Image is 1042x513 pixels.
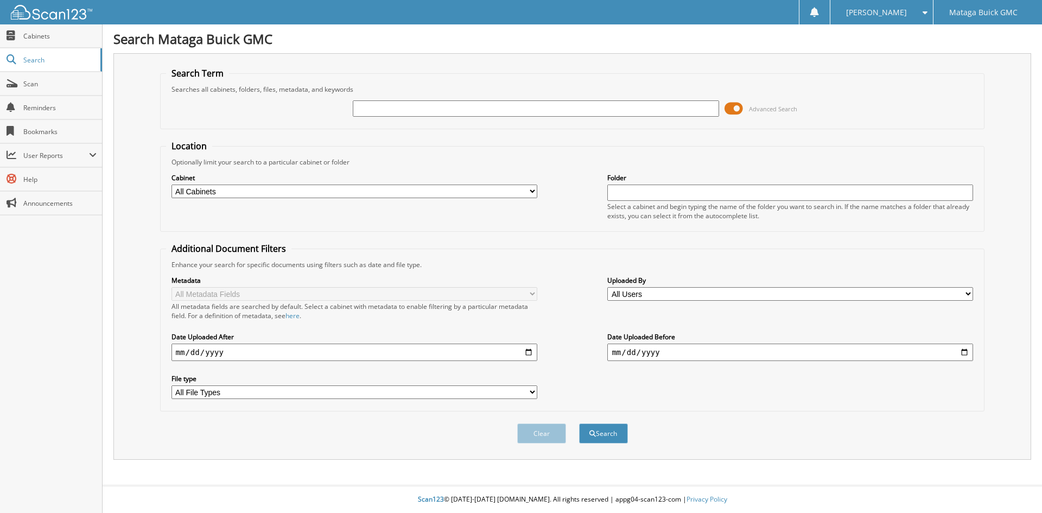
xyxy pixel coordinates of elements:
legend: Additional Document Filters [166,243,291,255]
span: Mataga Buick GMC [949,9,1018,16]
img: scan123-logo-white.svg [11,5,92,20]
span: Advanced Search [749,105,797,113]
span: Cabinets [23,31,97,41]
div: Searches all cabinets, folders, files, metadata, and keywords [166,85,979,94]
h1: Search Mataga Buick GMC [113,30,1031,48]
span: Search [23,55,95,65]
label: Uploaded By [607,276,973,285]
label: File type [171,374,537,383]
span: [PERSON_NAME] [846,9,907,16]
input: end [607,344,973,361]
span: Scan [23,79,97,88]
div: Select a cabinet and begin typing the name of the folder you want to search in. If the name match... [607,202,973,220]
a: Privacy Policy [687,495,727,504]
div: © [DATE]-[DATE] [DOMAIN_NAME]. All rights reserved | appg04-scan123-com | [103,486,1042,513]
label: Metadata [171,276,537,285]
button: Clear [517,423,566,444]
legend: Location [166,140,212,152]
input: start [171,344,537,361]
label: Date Uploaded After [171,332,537,341]
span: Reminders [23,103,97,112]
span: Scan123 [418,495,444,504]
button: Search [579,423,628,444]
div: Optionally limit your search to a particular cabinet or folder [166,157,979,167]
a: here [285,311,300,320]
span: User Reports [23,151,89,160]
div: Enhance your search for specific documents using filters such as date and file type. [166,260,979,269]
div: All metadata fields are searched by default. Select a cabinet with metadata to enable filtering b... [171,302,537,320]
label: Folder [607,173,973,182]
legend: Search Term [166,67,229,79]
span: Help [23,175,97,184]
span: Bookmarks [23,127,97,136]
label: Cabinet [171,173,537,182]
span: Announcements [23,199,97,208]
label: Date Uploaded Before [607,332,973,341]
